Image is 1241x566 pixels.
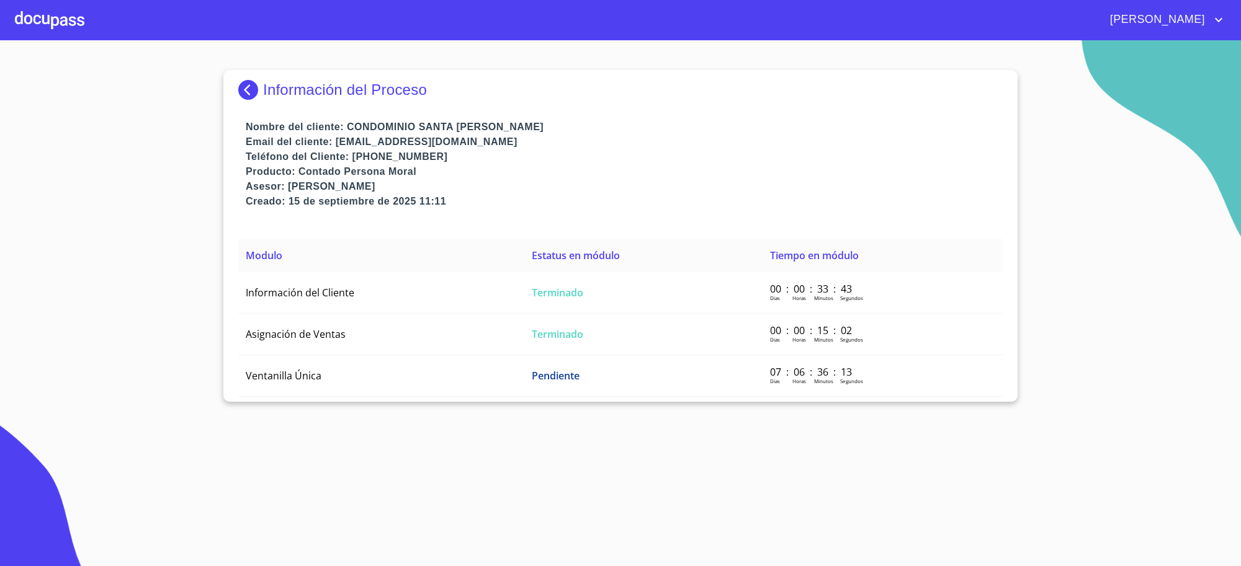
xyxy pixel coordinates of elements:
div: Información del Proceso [238,80,1003,100]
img: Docupass spot blue [238,80,263,100]
span: Asignación de Ventas [246,327,346,341]
p: Segundos [840,336,863,343]
span: Pendiente [532,369,580,382]
span: [PERSON_NAME] [1101,10,1211,30]
p: Segundos [840,378,863,384]
p: Producto: Contado Persona Moral [246,164,1003,179]
span: Tiempo en módulo [770,249,859,262]
p: Dias [770,378,780,384]
button: account of current user [1101,10,1226,30]
p: Información del Proceso [263,81,427,99]
p: Asesor: [PERSON_NAME] [246,179,1003,194]
p: Segundos [840,294,863,301]
p: Teléfono del Cliente: [PHONE_NUMBER] [246,149,1003,164]
span: Ventanilla Única [246,369,321,382]
p: Horas [792,336,806,343]
span: Terminado [532,327,583,341]
p: Horas [792,378,806,384]
p: Dias [770,294,780,301]
span: Terminado [532,286,583,299]
p: Minutos [814,336,833,343]
p: Horas [792,294,806,301]
p: Creado: 15 de septiembre de 2025 11:11 [246,194,1003,209]
span: Estatus en módulo [532,249,620,262]
span: Información del Cliente [246,286,354,299]
p: Nombre del cliente: CONDOMINIO SANTA [PERSON_NAME] [246,120,1003,135]
p: Minutos [814,378,833,384]
p: Dias [770,336,780,343]
p: Email del cliente: [EMAIL_ADDRESS][DOMAIN_NAME] [246,135,1003,149]
span: Modulo [246,249,282,262]
p: 07 : 06 : 36 : 13 [770,365,854,379]
p: 00 : 00 : 33 : 43 [770,282,854,296]
p: 00 : 00 : 15 : 02 [770,324,854,337]
p: Minutos [814,294,833,301]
